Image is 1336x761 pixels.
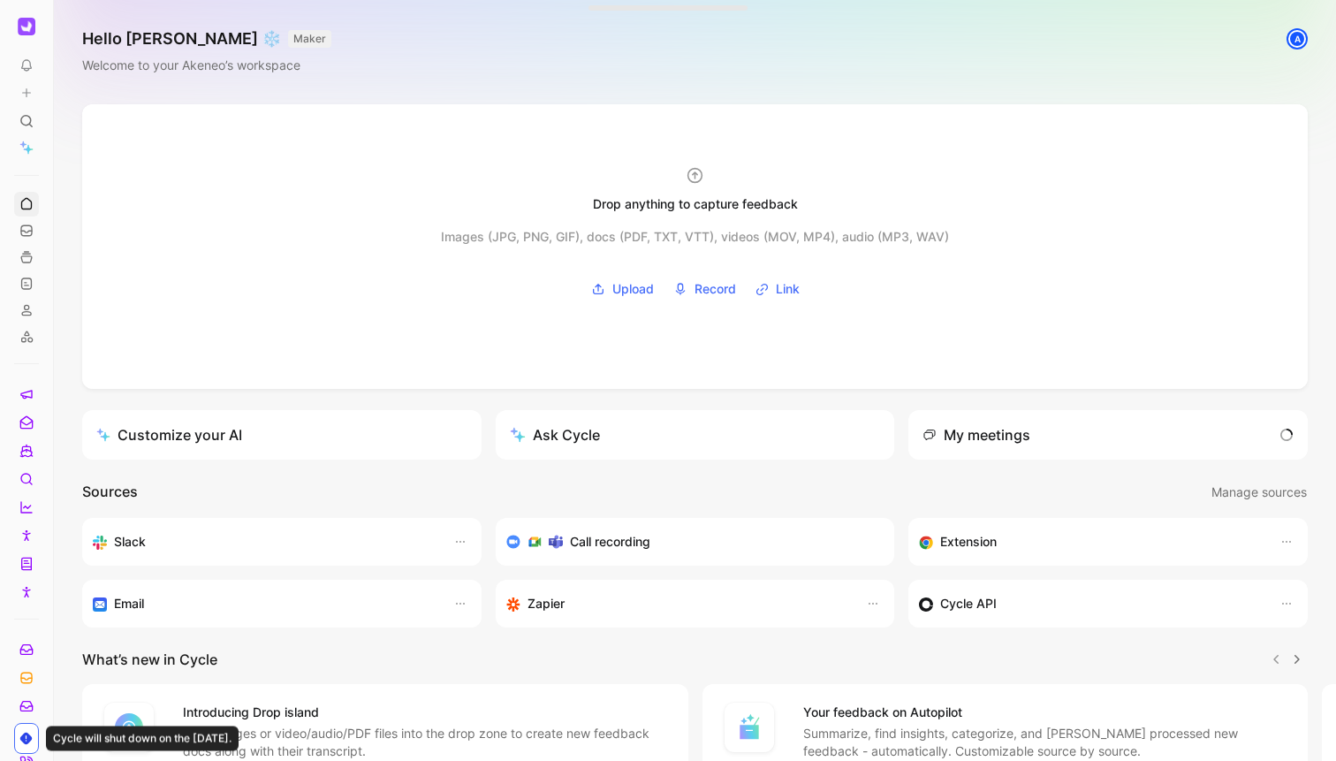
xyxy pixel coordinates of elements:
a: Customize your AI [82,410,482,460]
button: Manage sources [1211,481,1308,504]
button: MAKER [288,30,331,48]
button: Upload [585,276,660,302]
button: Link [749,276,806,302]
h4: Your feedback on Autopilot [803,702,1287,723]
p: Summarize, find insights, categorize, and [PERSON_NAME] processed new feedback - automatically. C... [803,725,1287,760]
div: Customize your AI [96,424,242,445]
h3: Email [114,593,144,614]
h3: Cycle API [940,593,997,614]
div: Sync customers & send feedback from custom sources. Get inspired by our favorite use case [919,593,1262,614]
h4: Introducing Drop island [183,702,667,723]
div: Sync your customers, send feedback and get updates in Slack [93,531,436,552]
button: Ask Cycle [496,410,895,460]
div: Cycle will shut down on the [DATE]. [46,727,239,751]
div: Welcome to your Akeneo’s workspace [82,55,331,76]
span: Record [695,278,736,300]
div: Capture feedback from thousands of sources with Zapier (survey results, recordings, sheets, etc). [506,593,849,614]
h3: Slack [114,531,146,552]
button: Record [667,276,742,302]
h1: Hello [PERSON_NAME] ❄️ [82,28,331,49]
div: Forward emails to your feedback inbox [93,593,436,614]
div: Capture feedback from anywhere on the web [919,531,1262,552]
div: Ask Cycle [510,424,600,445]
p: Drop images or video/audio/PDF files into the drop zone to create new feedback docs along with th... [183,725,667,760]
h3: Extension [940,531,997,552]
div: Images (JPG, PNG, GIF), docs (PDF, TXT, VTT), videos (MOV, MP4), audio (MP3, WAV) [441,226,949,247]
div: Drop anything to capture feedback [593,194,798,215]
h3: Call recording [570,531,650,552]
span: Upload [612,278,654,300]
img: Akeneo [18,18,35,35]
h2: What’s new in Cycle [82,649,217,670]
div: My meetings [922,424,1030,445]
button: Akeneo [14,14,39,39]
span: Link [776,278,800,300]
div: A [1288,30,1306,48]
div: Record & transcribe meetings from Zoom, Meet & Teams. [506,531,870,552]
h3: Zapier [528,593,565,614]
span: Manage sources [1211,482,1307,503]
h2: Sources [82,481,138,504]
